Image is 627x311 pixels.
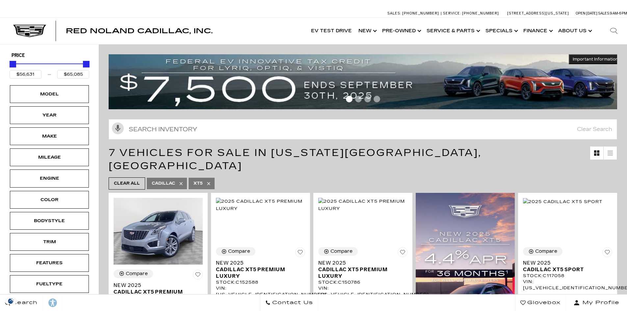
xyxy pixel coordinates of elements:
[109,147,482,172] span: 7 Vehicles for Sale in [US_STATE][GEOGRAPHIC_DATA], [GEOGRAPHIC_DATA]
[114,270,153,278] button: Compare Vehicle
[10,254,89,272] div: FeaturesFeatures
[610,11,627,15] span: 9 AM-6 PM
[441,12,501,15] a: Service: [PHONE_NUMBER]
[10,70,41,79] input: Minimum
[33,217,66,224] div: Bodystyle
[216,247,255,256] button: Compare Vehicle
[295,247,305,260] button: Save Vehicle
[566,295,627,311] button: Open user profile menu
[10,275,89,293] div: FueltypeFueltype
[216,279,305,285] div: Stock : C152588
[83,61,90,67] div: Maximum Price
[526,298,561,307] span: Glovebox
[355,18,379,44] a: New
[216,285,305,297] div: VIN: [US_VEHICLE_IDENTIFICATION_NUMBER]
[398,247,407,260] button: Save Vehicle
[109,54,622,109] img: vrp-tax-ending-august-version
[10,169,89,187] div: EngineEngine
[318,279,407,285] div: Stock : C150786
[318,247,358,256] button: Compare Vehicle
[271,298,313,307] span: Contact Us
[216,198,305,212] img: 2025 Cadillac XT5 Premium Luxury
[318,260,403,266] span: New 2025
[523,279,612,291] div: VIN: [US_VEHICLE_IDENTIFICATION_NUMBER]
[10,298,38,307] span: Search
[523,266,607,273] span: Cadillac XT5 Sport
[114,282,203,302] a: New 2025Cadillac XT5 Premium Luxury
[523,198,603,205] img: 2025 Cadillac XT5 Sport
[555,18,594,44] a: About Us
[33,175,66,182] div: Engine
[580,298,619,307] span: My Profile
[10,212,89,230] div: BodystyleBodystyle
[33,154,66,161] div: Mileage
[576,11,597,15] span: Open [DATE]
[10,106,89,124] div: YearYear
[523,247,562,256] button: Compare Vehicle
[66,27,213,35] span: Red Noland Cadillac, Inc.
[379,18,423,44] a: Pre-Owned
[507,11,569,15] a: [STREET_ADDRESS][US_STATE]
[33,91,66,98] div: Model
[114,179,140,188] span: Clear All
[374,96,380,102] span: Go to slide 4
[10,59,89,79] div: Price
[10,85,89,103] div: ModelModel
[602,247,612,260] button: Save Vehicle
[443,11,461,15] span: Service:
[109,119,617,140] input: Search Inventory
[33,112,66,119] div: Year
[318,198,407,212] img: 2025 Cadillac XT5 Premium Luxury
[13,25,46,37] img: Cadillac Dark Logo with Cadillac White Text
[3,298,18,304] img: Opt-Out Icon
[112,122,124,134] svg: Click to toggle on voice search
[194,179,203,188] span: XT5
[520,18,555,44] a: Finance
[318,285,407,297] div: VIN: [US_VEHICLE_IDENTIFICATION_NUMBER]
[364,96,371,102] span: Go to slide 3
[308,18,355,44] a: EV Test Drive
[3,298,18,304] section: Click to Open Cookie Consent Modal
[126,271,148,277] div: Compare
[33,280,66,288] div: Fueltype
[482,18,520,44] a: Specials
[523,260,607,266] span: New 2025
[346,96,353,102] span: Go to slide 1
[33,259,66,267] div: Features
[462,11,499,15] span: [PHONE_NUMBER]
[535,248,557,254] div: Compare
[598,11,610,15] span: Sales:
[573,57,618,62] span: Important Information
[330,248,353,254] div: Compare
[228,248,250,254] div: Compare
[10,191,89,209] div: ColorColor
[33,133,66,140] div: Make
[216,266,300,279] span: Cadillac XT5 Premium Luxury
[318,260,407,279] a: New 2025Cadillac XT5 Premium Luxury
[114,282,198,289] span: New 2025
[216,260,300,266] span: New 2025
[10,127,89,145] div: MakeMake
[114,198,203,265] img: 2025 Cadillac XT5 Premium Luxury
[193,270,203,282] button: Save Vehicle
[57,70,89,79] input: Maximum
[10,61,16,67] div: Minimum Price
[114,289,198,302] span: Cadillac XT5 Premium Luxury
[387,11,401,15] span: Sales:
[152,179,175,188] span: Cadillac
[423,18,482,44] a: Service & Parts
[10,233,89,251] div: TrimTrim
[355,96,362,102] span: Go to slide 2
[523,273,612,279] div: Stock : C117058
[33,196,66,203] div: Color
[33,238,66,246] div: Trim
[12,53,87,59] h5: Price
[402,11,439,15] span: [PHONE_NUMBER]
[515,295,566,311] a: Glovebox
[260,295,318,311] a: Contact Us
[569,54,622,64] button: Important Information
[216,260,305,279] a: New 2025Cadillac XT5 Premium Luxury
[523,260,612,273] a: New 2025Cadillac XT5 Sport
